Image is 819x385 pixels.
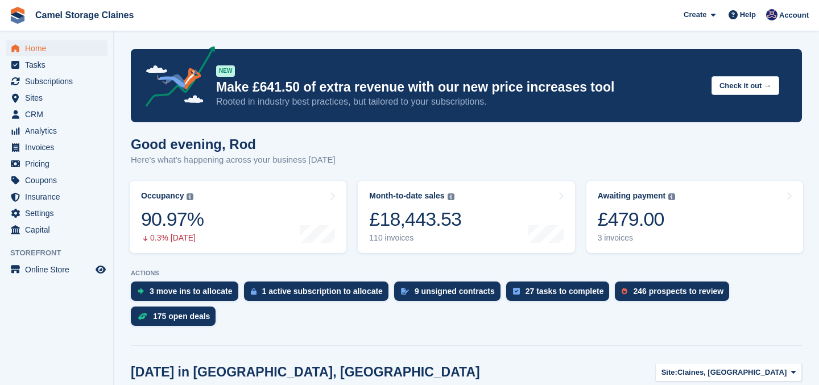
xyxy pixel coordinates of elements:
[150,287,233,296] div: 3 move ins to allocate
[6,156,107,172] a: menu
[622,288,627,295] img: prospect-51fa495bee0391a8d652442698ab0144808aea92771e9ea1ae160a38d050c398.svg
[25,123,93,139] span: Analytics
[668,193,675,200] img: icon-info-grey-7440780725fd019a000dd9b08b2336e03edf1995a4989e88bcd33f0948082b44.svg
[216,65,235,77] div: NEW
[369,208,461,231] div: £18,443.53
[586,181,803,253] a: Awaiting payment £479.00 3 invoices
[131,365,480,380] h2: [DATE] in [GEOGRAPHIC_DATA], [GEOGRAPHIC_DATA]
[6,262,107,278] a: menu
[401,288,409,295] img: contract_signature_icon-13c848040528278c33f63329250d36e43548de30e8caae1d1a13099fd9432cc5.svg
[25,156,93,172] span: Pricing
[6,139,107,155] a: menu
[712,76,779,95] button: Check it out →
[94,263,107,276] a: Preview store
[25,106,93,122] span: CRM
[130,181,346,253] a: Occupancy 90.97% 0.3% [DATE]
[31,6,138,24] a: Camel Storage Claines
[677,367,787,378] span: Claines, [GEOGRAPHIC_DATA]
[131,154,336,167] p: Here's what's happening across your business [DATE]
[25,222,93,238] span: Capital
[6,172,107,188] a: menu
[25,139,93,155] span: Invoices
[661,367,677,378] span: Site:
[131,281,244,307] a: 3 move ins to allocate
[138,288,144,295] img: move_ins_to_allocate_icon-fdf77a2bb77ea45bf5b3d319d69a93e2d87916cf1d5bf7949dd705db3b84f3ca.svg
[25,40,93,56] span: Home
[141,208,204,231] div: 90.97%
[251,288,257,295] img: active_subscription_to_allocate_icon-d502201f5373d7db506a760aba3b589e785aa758c864c3986d89f69b8ff3...
[598,208,676,231] div: £479.00
[244,281,394,307] a: 1 active subscription to allocate
[394,281,506,307] a: 9 unsigned contracts
[506,281,615,307] a: 27 tasks to complete
[633,287,723,296] div: 246 prospects to review
[526,287,604,296] div: 27 tasks to complete
[25,73,93,89] span: Subscriptions
[131,307,221,332] a: 175 open deals
[153,312,210,321] div: 175 open deals
[25,57,93,73] span: Tasks
[187,193,193,200] img: icon-info-grey-7440780725fd019a000dd9b08b2336e03edf1995a4989e88bcd33f0948082b44.svg
[10,247,113,259] span: Storefront
[262,287,383,296] div: 1 active subscription to allocate
[779,10,809,21] span: Account
[6,123,107,139] a: menu
[25,172,93,188] span: Coupons
[6,189,107,205] a: menu
[369,191,444,201] div: Month-to-date sales
[740,9,756,20] span: Help
[684,9,706,20] span: Create
[216,79,702,96] p: Make £641.50 of extra revenue with our new price increases tool
[369,233,461,243] div: 110 invoices
[513,288,520,295] img: task-75834270c22a3079a89374b754ae025e5fb1db73e45f91037f5363f120a921f8.svg
[6,106,107,122] a: menu
[141,191,184,201] div: Occupancy
[9,7,26,24] img: stora-icon-8386f47178a22dfd0bd8f6a31ec36ba5ce8667c1dd55bd0f319d3a0aa187defe.svg
[6,57,107,73] a: menu
[25,189,93,205] span: Insurance
[358,181,574,253] a: Month-to-date sales £18,443.53 110 invoices
[25,90,93,106] span: Sites
[615,281,735,307] a: 246 prospects to review
[25,205,93,221] span: Settings
[25,262,93,278] span: Online Store
[131,270,802,277] p: ACTIONS
[6,222,107,238] a: menu
[6,205,107,221] a: menu
[415,287,495,296] div: 9 unsigned contracts
[448,193,454,200] img: icon-info-grey-7440780725fd019a000dd9b08b2336e03edf1995a4989e88bcd33f0948082b44.svg
[598,191,666,201] div: Awaiting payment
[131,136,336,152] h1: Good evening, Rod
[766,9,777,20] img: Rod
[655,363,802,382] button: Site: Claines, [GEOGRAPHIC_DATA]
[6,73,107,89] a: menu
[6,40,107,56] a: menu
[138,312,147,320] img: deal-1b604bf984904fb50ccaf53a9ad4b4a5d6e5aea283cecdc64d6e3604feb123c2.svg
[6,90,107,106] a: menu
[598,233,676,243] div: 3 invoices
[216,96,702,108] p: Rooted in industry best practices, but tailored to your subscriptions.
[141,233,204,243] div: 0.3% [DATE]
[136,46,216,111] img: price-adjustments-announcement-icon-8257ccfd72463d97f412b2fc003d46551f7dbcb40ab6d574587a9cd5c0d94...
